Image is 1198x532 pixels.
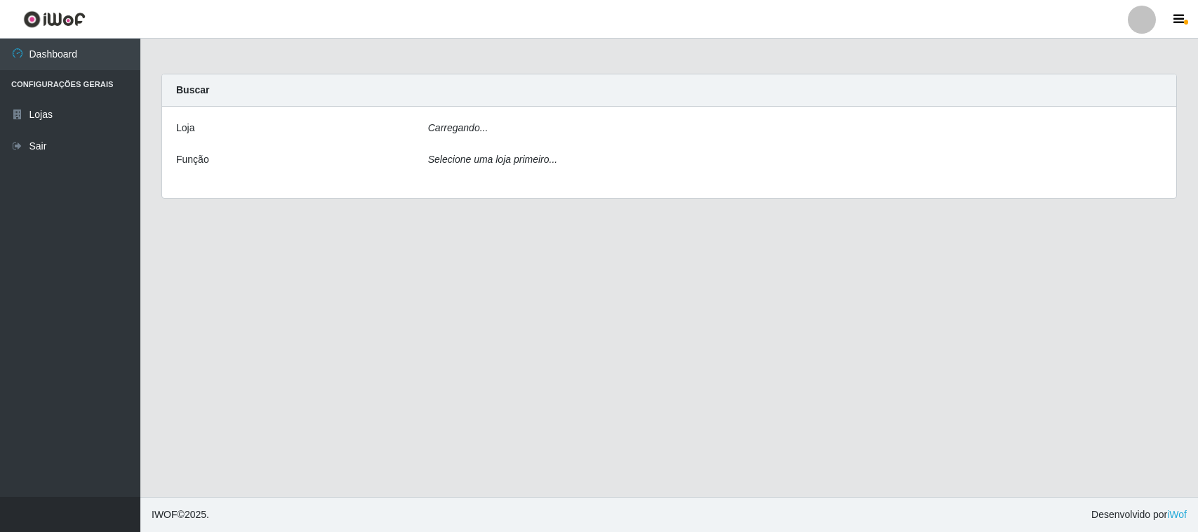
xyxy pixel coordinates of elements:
i: Carregando... [428,122,488,133]
span: © 2025 . [152,507,209,522]
span: IWOF [152,509,178,520]
label: Loja [176,121,194,135]
a: iWof [1167,509,1187,520]
span: Desenvolvido por [1091,507,1187,522]
strong: Buscar [176,84,209,95]
label: Função [176,152,209,167]
i: Selecione uma loja primeiro... [428,154,557,165]
img: CoreUI Logo [23,11,86,28]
